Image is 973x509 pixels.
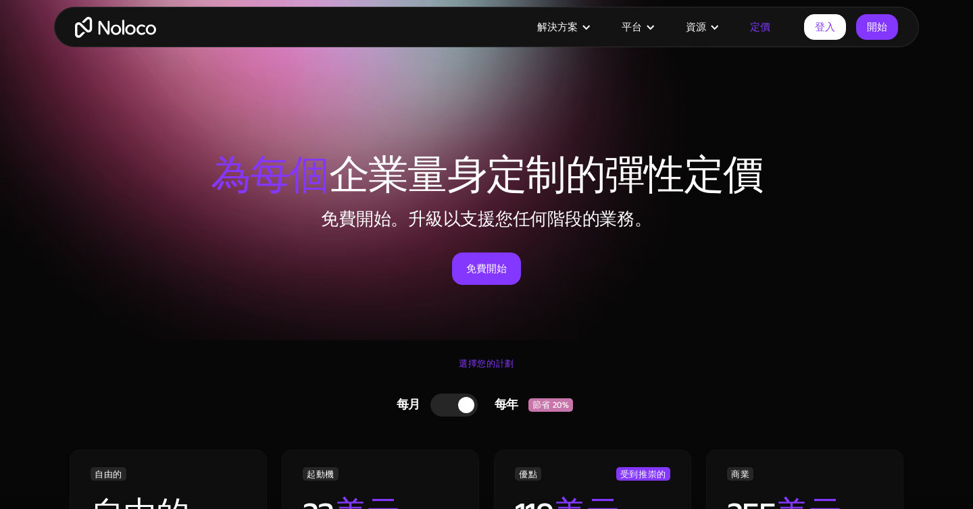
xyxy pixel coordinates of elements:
[750,18,770,36] font: 定價
[307,466,334,483] font: 起動機
[815,18,835,36] font: 登入
[532,397,570,413] font: 節省 20%
[537,18,578,36] font: 解決方案
[211,138,329,213] font: 為每個
[519,466,537,483] font: 優點
[397,394,420,416] font: 每月
[804,14,846,40] a: 登入
[622,18,642,36] font: 平台
[75,17,156,38] a: 家
[329,138,408,213] font: 企業
[731,466,749,483] font: 商業
[686,18,706,36] font: 資源
[520,18,605,36] div: 解決方案
[321,203,651,236] font: 免費開始。升級以支援您任何階段的業務。
[459,356,514,372] font: 選擇您的計劃
[620,466,666,483] font: 受到推崇的
[452,252,521,285] a: 免費開始
[407,138,762,213] font: 量身定制的彈性定價
[669,18,733,36] div: 資源
[733,18,787,36] a: 定價
[867,18,887,36] font: 開始
[856,14,898,40] a: 開始
[495,394,518,416] font: 每年
[605,18,669,36] div: 平台
[466,259,507,278] font: 免費開始
[95,466,122,483] font: 自由的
